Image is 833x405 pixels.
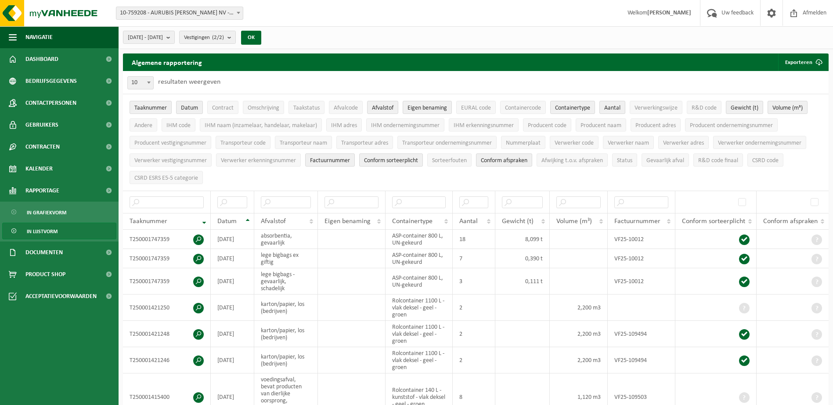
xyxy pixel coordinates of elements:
button: CSRD codeCSRD code: Activate to sort [747,153,783,167]
td: ASP-container 800 L, UN-gekeurd [386,268,453,295]
span: Sorteerfouten [432,157,467,164]
span: IHM adres [331,122,357,129]
td: 2 [453,321,495,347]
button: R&D codeR&amp;D code: Activate to sort [687,101,721,114]
td: 18 [453,230,495,249]
td: ASP-container 800 L, UN-gekeurd [386,249,453,268]
span: Aantal [604,105,620,111]
button: Conform sorteerplicht : Activate to sort [359,153,423,167]
td: 0,111 t [495,268,550,295]
button: AfvalcodeAfvalcode: Activate to sort [329,101,363,114]
button: Verwerker erkenningsnummerVerwerker erkenningsnummer: Activate to sort [216,153,301,167]
span: EURAL code [461,105,491,111]
button: FactuurnummerFactuurnummer: Activate to sort [305,153,355,167]
span: IHM ondernemingsnummer [371,122,440,129]
button: Transporteur naamTransporteur naam: Activate to sort [275,136,332,149]
td: T250001747359 [123,249,211,268]
span: Producent adres [635,122,676,129]
span: Dashboard [25,48,58,70]
span: Producent vestigingsnummer [134,140,206,146]
a: In grafiekvorm [2,204,116,220]
button: Producent codeProducent code: Activate to sort [523,118,571,131]
td: 8,099 t [495,230,550,249]
span: Datum [217,218,237,225]
button: EURAL codeEURAL code: Activate to sort [456,101,496,114]
span: Documenten [25,242,63,263]
span: Verwerker erkenningsnummer [221,157,296,164]
span: Volume (m³) [556,218,592,225]
span: Afvalstof [261,218,286,225]
td: [DATE] [211,249,254,268]
span: Vestigingen [184,31,224,44]
button: NummerplaatNummerplaat: Activate to sort [501,136,545,149]
span: Verwerker vestigingsnummer [134,157,207,164]
strong: [PERSON_NAME] [647,10,691,16]
span: Transporteur code [220,140,266,146]
button: SorteerfoutenSorteerfouten: Activate to sort [427,153,472,167]
td: VF25-109494 [608,347,675,373]
td: 2 [453,347,495,373]
button: Verwerker naamVerwerker naam: Activate to sort [603,136,654,149]
td: 7 [453,249,495,268]
span: Taaknummer [130,218,167,225]
span: R&D code finaal [698,157,738,164]
button: IHM ondernemingsnummerIHM ondernemingsnummer: Activate to sort [366,118,444,131]
span: Omschrijving [248,105,279,111]
span: Gewicht (t) [731,105,758,111]
span: Transporteur adres [341,140,388,146]
button: Producent ondernemingsnummerProducent ondernemingsnummer: Activate to sort [685,118,778,131]
span: Conform sorteerplicht [682,218,745,225]
span: Verwerker adres [663,140,704,146]
span: Afvalstof [372,105,393,111]
button: TaakstatusTaakstatus: Activate to sort [288,101,325,114]
span: Taakstatus [293,105,320,111]
span: Eigen benaming [325,218,371,225]
button: Producent naamProducent naam: Activate to sort [576,118,626,131]
td: ASP-container 800 L, UN-gekeurd [386,230,453,249]
button: Vestigingen(2/2) [179,31,236,44]
button: ContainertypeContainertype: Activate to sort [550,101,595,114]
td: 0,390 t [495,249,550,268]
button: IHM naam (inzamelaar, handelaar, makelaar)IHM naam (inzamelaar, handelaar, makelaar): Activate to... [200,118,322,131]
button: Verwerker vestigingsnummerVerwerker vestigingsnummer: Activate to sort [130,153,212,167]
button: DatumDatum: Activate to sort [176,101,203,114]
span: Containertype [392,218,433,225]
button: StatusStatus: Activate to sort [612,153,637,167]
td: 2 [453,295,495,321]
td: VF25-10012 [608,230,675,249]
button: Transporteur ondernemingsnummerTransporteur ondernemingsnummer : Activate to sort [397,136,497,149]
count: (2/2) [212,35,224,40]
td: VF25-10012 [608,249,675,268]
span: Verwerker ondernemingsnummer [718,140,801,146]
span: Afvalcode [334,105,358,111]
span: Gebruikers [25,114,58,136]
button: Exporteren [778,53,828,71]
span: Volume (m³) [772,105,803,111]
span: Gevaarlijk afval [646,157,684,164]
span: IHM naam (inzamelaar, handelaar, makelaar) [205,122,317,129]
button: Verwerker codeVerwerker code: Activate to sort [550,136,599,149]
span: 10 [128,77,153,89]
span: Producent naam [581,122,621,129]
button: Producent vestigingsnummerProducent vestigingsnummer: Activate to sort [130,136,211,149]
span: Datum [181,105,198,111]
button: Gewicht (t)Gewicht (t): Activate to sort [726,101,763,114]
td: [DATE] [211,268,254,295]
span: Conform afspraken [763,218,818,225]
span: Gewicht (t) [502,218,534,225]
span: Kalender [25,158,53,180]
td: VF25-109494 [608,321,675,347]
td: Rolcontainer 1100 L - vlak deksel - geel - groen [386,347,453,373]
button: Verwerker ondernemingsnummerVerwerker ondernemingsnummer: Activate to sort [713,136,806,149]
span: Eigen benaming [407,105,447,111]
td: 3 [453,268,495,295]
td: 2,200 m3 [550,295,608,321]
td: 2,200 m3 [550,347,608,373]
button: Afwijking t.o.v. afsprakenAfwijking t.o.v. afspraken: Activate to sort [537,153,608,167]
span: Producent code [528,122,566,129]
td: 2,200 m3 [550,321,608,347]
button: OK [241,31,261,45]
span: Contracten [25,136,60,158]
span: Status [617,157,632,164]
button: IHM codeIHM code: Activate to sort [162,118,195,131]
